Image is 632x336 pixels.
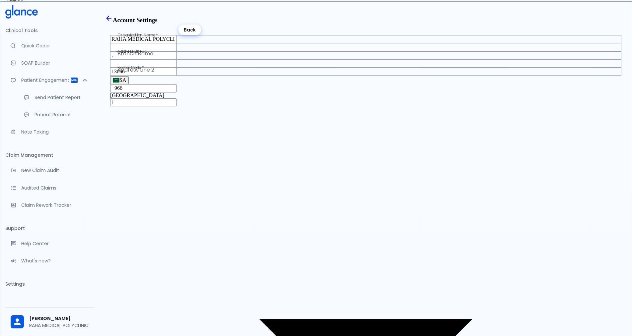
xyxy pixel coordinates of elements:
[21,185,89,191] p: Audited Claims
[35,94,89,101] p: Send Patient Report
[5,236,94,251] a: Get help from our support team
[5,310,94,333] div: [PERSON_NAME]RAHA MEDICAL POLYCLINIC
[5,163,94,178] a: Audit a new claim
[119,77,126,83] span: SA
[5,125,94,139] a: Advanced note-taking
[5,253,94,268] div: Recent updates and feature releases
[105,17,113,24] a: Back
[19,107,94,122] a: Receive patient referrals
[110,92,621,98] div: [GEOGRAPHIC_DATA]
[5,276,94,292] li: Settings
[21,202,89,208] p: Claim Rework Tracker
[5,198,94,212] a: Monitor progress of claim corrections
[110,98,176,106] input: Select Country
[21,60,89,66] p: SOAP Builder
[21,257,89,264] p: What's new?
[5,23,94,38] li: Clinical Tools
[5,38,94,53] a: Moramiz: Find ICD10AM codes instantly
[178,25,201,35] div: Back
[5,73,94,87] div: Patient Reports & Referrals
[5,56,94,70] a: Docugen: Compose a clinical documentation in seconds
[19,90,94,105] a: Send a patient summary
[29,322,89,329] p: RAHA MEDICAL POLYCLINIC
[21,42,89,49] p: Quick Coder
[5,220,94,236] li: Support
[105,14,627,24] h3: Account Settings
[29,315,89,322] span: [PERSON_NAME]
[21,240,89,247] p: Help Center
[5,181,94,195] a: View audited claims
[35,111,89,118] p: Patient Referral
[21,167,89,174] p: New Claim Audit
[5,147,94,163] li: Claim Management
[113,78,119,83] img: unknown
[21,77,70,84] p: Patient Engagement
[21,129,89,135] p: Note Taking
[110,76,129,84] button: Select country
